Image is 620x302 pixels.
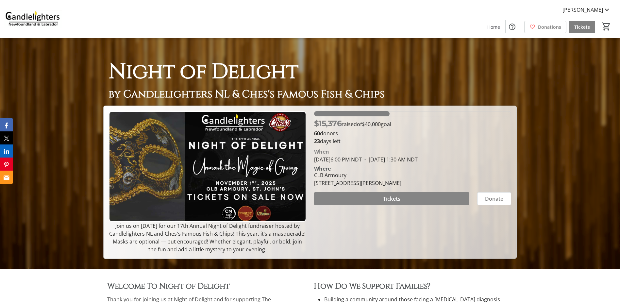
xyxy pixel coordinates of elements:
[362,121,381,128] span: $40,000
[109,111,306,222] img: Campaign CTA Media Photo
[362,156,418,163] span: [DATE] 1:30 AM NDT
[107,281,230,292] span: Welcome To Night of Delight
[314,111,511,116] div: 38.440075% of fundraising goal reached
[482,21,505,33] a: Home
[477,192,511,205] button: Donate
[383,195,400,203] span: Tickets
[557,5,616,15] button: [PERSON_NAME]
[314,148,329,156] div: When
[538,24,561,30] span: Donations
[569,21,595,33] a: Tickets
[314,118,392,129] p: raised of goal
[314,192,469,205] button: Tickets
[109,87,385,101] span: by Candlelighters NL & Ches's famous Fish & Chips
[506,20,519,33] button: Help
[314,119,342,128] span: $15,376
[109,58,298,86] span: Night of Delight
[524,21,566,33] a: Donations
[362,156,369,163] span: -
[574,24,590,30] span: Tickets
[314,281,430,292] span: How Do We Support Families?
[314,130,320,137] b: 60
[600,21,612,32] button: Cart
[314,166,331,171] div: Where
[314,171,401,179] div: CLB Armoury
[314,156,362,163] span: [DATE] 6:00 PM NDT
[314,137,511,145] p: days left
[314,138,320,145] span: 23
[109,222,306,253] p: Join us on [DATE] for our 17th Annual Night of Delight fundraiser hosted by Candlelighters NL and...
[562,6,603,14] span: [PERSON_NAME]
[4,3,62,35] img: Candlelighters Newfoundland and Labrador's Logo
[485,195,503,203] span: Donate
[314,129,511,137] p: donors
[314,179,401,187] div: [STREET_ADDRESS][PERSON_NAME]
[487,24,500,30] span: Home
